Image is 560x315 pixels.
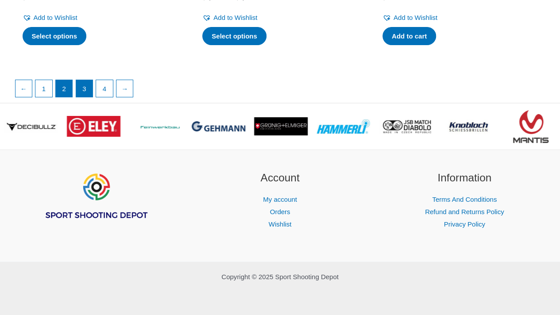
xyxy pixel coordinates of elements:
[116,80,133,97] a: →
[432,196,497,203] a: Terms And Conditions
[67,116,120,137] img: brand logo
[383,170,546,230] aside: Footer Widget 3
[23,27,87,46] a: Select options for “FWB Anatomical Grip for 900 AND 2800”
[56,80,73,97] span: Page 2
[263,196,297,203] a: My account
[96,80,113,97] a: Page 4
[15,271,546,283] p: Copyright © 2025 Sport Shooting Depot
[15,170,177,242] aside: Footer Widget 1
[383,193,546,230] nav: Information
[76,80,93,97] a: Page 3
[199,170,361,230] aside: Footer Widget 2
[34,14,77,21] span: Add to Wishlist
[383,170,546,186] h2: Information
[15,80,546,102] nav: Product Pagination
[269,220,292,228] a: Wishlist
[202,27,266,46] a: Select options for “P 8X”
[199,170,361,186] h2: Account
[394,14,437,21] span: Add to Wishlist
[382,27,436,46] a: Add to cart: “FWB discharge screw”
[444,220,485,228] a: Privacy Policy
[35,80,52,97] a: Page 1
[270,208,290,215] a: Orders
[213,14,257,21] span: Add to Wishlist
[23,12,77,24] a: Add to Wishlist
[15,80,32,97] a: ←
[425,208,504,215] a: Refund and Returns Policy
[202,12,257,24] a: Add to Wishlist
[382,12,437,24] a: Add to Wishlist
[199,193,361,230] nav: Account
